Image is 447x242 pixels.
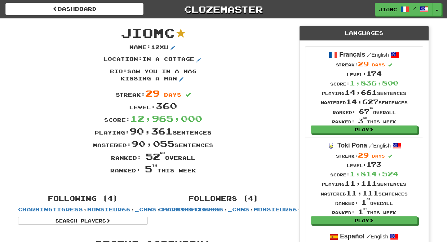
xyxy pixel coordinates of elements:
[337,142,367,149] strong: Toki Pona
[346,189,379,197] span: 11,111
[321,116,408,126] div: Ranked: this week
[300,26,429,41] div: Languages
[13,137,294,150] div: Mastered: sentences
[121,25,175,40] span: JioMc
[321,150,408,160] div: Streak:
[5,3,143,15] a: Dashboard
[131,138,174,149] span: 90,055
[321,198,408,207] div: Ranked: overall
[321,107,408,116] div: Ranked: overall
[345,88,377,96] span: 14,661
[254,206,297,212] a: monsieur66
[358,151,369,159] span: 29
[369,142,373,149] span: /
[129,126,173,136] span: 90,361
[159,206,223,212] a: CharmingTigress
[363,116,367,119] sup: rd
[321,188,408,198] div: Mastered sentences
[372,154,385,158] span: days
[152,164,157,167] sup: th
[413,6,416,11] span: /
[345,179,377,187] span: 11,111
[146,151,165,162] span: 52
[103,56,203,64] p: Location : in a cottage
[87,206,130,212] a: monsieur66
[155,100,177,111] span: 360
[18,217,148,225] a: Search Players
[321,169,408,179] div: Score:
[350,79,398,87] span: 1,836,800
[321,207,408,216] div: Ranked: this week
[321,97,408,106] div: Mastered sentences
[350,170,398,178] span: 1,814,524
[366,160,381,168] span: 173
[321,69,408,78] div: Level:
[311,126,417,133] a: Play
[361,198,370,206] span: 1
[369,107,373,110] sup: th
[13,192,153,225] div: , , ,
[13,100,294,112] div: Level:
[321,59,408,69] div: Streak:
[358,208,367,216] span: 1
[375,3,433,16] a: JioMc /
[99,68,207,84] p: Bio : saw you in a mag kissing a man
[154,3,292,16] a: Clozemaster
[159,195,288,202] h4: Followers (4)
[367,51,371,58] span: /
[18,206,83,212] a: CharmingTigress
[18,195,148,202] h4: Following (4)
[358,60,369,68] span: 29
[366,234,388,239] small: English
[339,51,365,58] strong: Français
[363,208,367,210] sup: st
[321,78,408,88] div: Score:
[128,179,152,186] iframe: X Post Button
[160,151,165,155] sup: nd
[346,98,379,106] span: 14,627
[358,117,367,125] span: 3
[13,163,294,175] div: Ranked: this week
[311,216,417,224] a: Play
[366,233,371,239] span: /
[164,92,181,98] span: days
[321,88,408,97] div: Playing sentences
[340,233,364,240] strong: Español
[145,88,160,98] span: 29
[366,70,382,78] span: 174
[145,163,157,174] span: 5
[129,44,177,52] p: Name : 12xu
[367,198,370,201] sup: st
[154,179,178,186] iframe: fb:share_button Facebook Social Plugin
[359,107,373,115] span: 67
[367,52,389,58] small: English
[13,112,294,125] div: Score:
[321,179,408,188] div: Playing sentences
[321,160,408,169] div: Level:
[13,87,294,100] div: Streak:
[13,125,294,137] div: Playing: sentences
[388,154,392,158] span: Streak includes today.
[228,206,249,212] a: _cmns
[153,192,294,213] div: , , ,
[369,143,391,149] small: English
[130,113,202,124] span: 12,965,000
[13,150,294,163] div: Ranked: overall
[388,63,392,67] span: Streak includes today.
[135,206,156,212] a: _cmns
[379,6,397,13] span: JioMc
[372,62,385,67] span: days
